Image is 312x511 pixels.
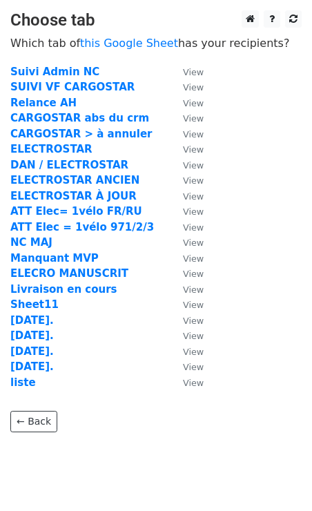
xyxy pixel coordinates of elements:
[10,205,142,218] a: ATT Elec= 1vélo FR/RU
[10,190,137,202] a: ELECTROSTAR À JOUR
[183,362,204,372] small: View
[183,175,204,186] small: View
[183,300,204,310] small: View
[183,238,204,248] small: View
[183,253,204,264] small: View
[10,159,128,171] a: DAN / ELECTROSTAR
[10,329,54,342] a: [DATE].
[10,97,77,109] a: Relance AH
[183,269,204,279] small: View
[183,222,204,233] small: View
[183,316,204,326] small: View
[183,144,204,155] small: View
[10,411,57,432] a: ← Back
[10,143,92,155] a: ELECTROSTAR
[183,129,204,139] small: View
[169,205,204,218] a: View
[183,160,204,171] small: View
[183,206,204,217] small: View
[10,66,99,78] a: Suivi Admin NC
[10,360,54,373] a: [DATE].
[10,314,54,327] a: [DATE].
[10,267,128,280] a: ELECRO MANUSCRIT
[169,66,204,78] a: View
[169,143,204,155] a: View
[10,236,52,249] a: NC MAJ
[183,331,204,341] small: View
[10,36,302,50] p: Which tab of has your recipients?
[10,174,139,186] a: ELECTROSTAR ANCIEN
[169,190,204,202] a: View
[169,128,204,140] a: View
[183,347,204,357] small: View
[169,345,204,358] a: View
[10,221,154,233] a: ATT Elec = 1vélo 971/2/3
[169,236,204,249] a: View
[183,67,204,77] small: View
[10,376,36,389] a: liste
[80,37,178,50] a: this Google Sheet
[183,191,204,202] small: View
[10,345,54,358] a: [DATE].
[183,82,204,93] small: View
[183,98,204,108] small: View
[169,283,204,296] a: View
[169,97,204,109] a: View
[10,112,149,124] a: CARGOSTAR abs du crm
[10,298,59,311] a: Sheet11
[10,252,99,264] a: Manquant MVP
[169,159,204,171] a: View
[169,81,204,93] a: View
[169,298,204,311] a: View
[183,285,204,295] small: View
[169,314,204,327] a: View
[169,112,204,124] a: View
[10,283,117,296] a: Livraison en cours
[10,10,302,30] h3: Choose tab
[169,221,204,233] a: View
[10,128,153,140] a: CARGOSTAR > à annuler
[169,252,204,264] a: View
[169,329,204,342] a: View
[10,81,135,93] a: SUIVI VF CARGOSTAR
[169,174,204,186] a: View
[183,113,204,124] small: View
[183,378,204,388] small: View
[169,267,204,280] a: View
[169,376,204,389] a: View
[169,360,204,373] a: View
